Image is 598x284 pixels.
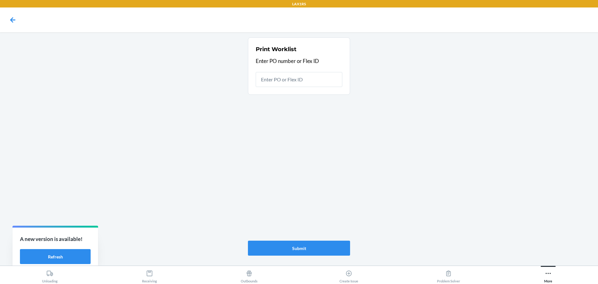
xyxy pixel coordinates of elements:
[241,267,258,283] div: Outbounds
[42,267,58,283] div: Unloading
[20,249,91,264] button: Refresh
[299,266,399,283] button: Create Issue
[498,266,598,283] button: More
[544,267,552,283] div: More
[142,267,157,283] div: Receiving
[248,241,350,256] button: Submit
[437,267,460,283] div: Problem Solver
[292,1,306,7] p: LAX1RS
[256,45,297,53] h2: Print Worklist
[256,72,342,87] input: Enter PO or Flex ID
[199,266,299,283] button: Outbounds
[399,266,498,283] button: Problem Solver
[20,235,91,243] p: A new version is available!
[100,266,199,283] button: Receiving
[339,267,358,283] div: Create Issue
[256,57,342,65] p: Enter PO number or Flex ID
